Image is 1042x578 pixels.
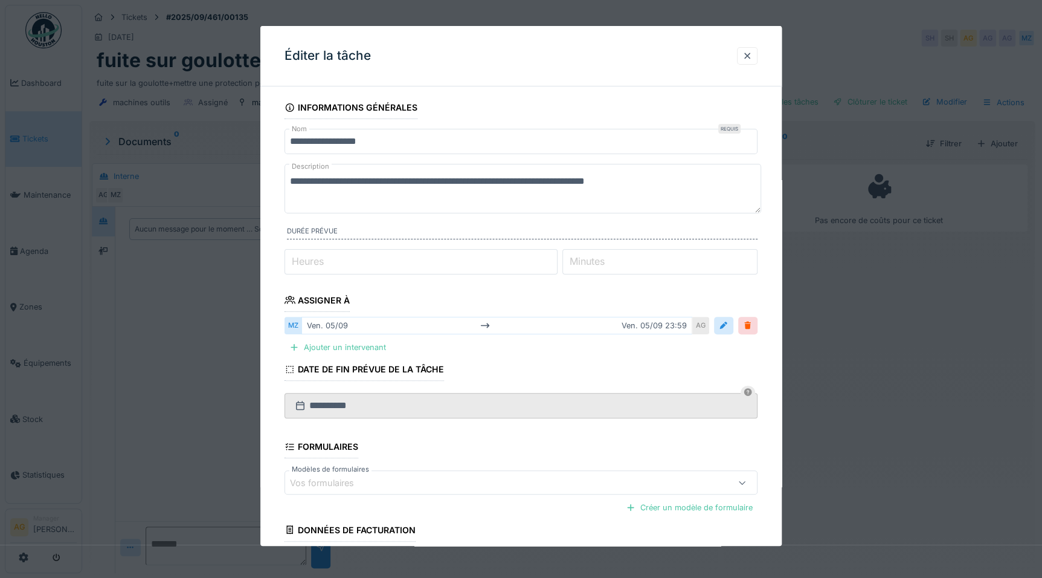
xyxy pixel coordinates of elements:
div: ven. 05/09 ven. 05/09 23:59 [301,317,692,334]
div: Informations générales [285,99,417,119]
div: Assigner à [285,291,350,312]
label: Nom [289,124,309,134]
label: Description [289,159,332,174]
label: Heures [289,254,326,268]
h3: Éditer la tâche [285,48,371,63]
div: Ajouter un intervenant [285,339,391,356]
div: Date de fin prévue de la tâche [285,360,444,381]
div: Formulaires [285,438,358,458]
div: Vos formulaires [290,476,371,490]
label: Minutes [567,254,607,268]
div: AG [692,317,709,334]
label: Modèles de formulaires [289,465,371,475]
div: Données de facturation [285,521,416,542]
div: MZ [285,317,301,334]
div: Requis [718,124,741,134]
label: Durée prévue [287,226,757,239]
div: Créer un modèle de formulaire [621,500,757,516]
